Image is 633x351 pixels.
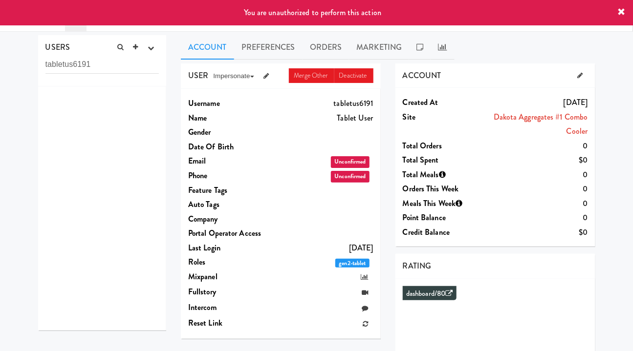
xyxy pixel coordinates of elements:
[188,255,262,269] dt: Roles
[289,68,334,83] a: Merge Other
[262,241,373,255] dd: [DATE]
[477,210,588,225] dd: 0
[188,70,208,81] span: USER
[477,167,588,182] dd: 0
[262,96,373,111] dd: tabletus6191
[477,95,588,110] dd: [DATE]
[208,69,259,83] button: Impersonate
[494,111,588,137] a: Dakota Aggregates #1 Combo Cooler
[188,96,262,111] dt: Username
[477,153,588,167] dd: $0
[303,35,349,60] a: Orders
[45,41,70,53] span: USERS
[331,156,369,168] span: Unconfirmed
[188,241,262,255] dt: Last login
[334,68,373,83] a: Deactivate
[403,153,477,167] dt: Total Spent
[406,289,453,299] a: dashboard/80
[477,196,588,211] dd: 0
[188,285,262,299] dt: Fullstory
[403,225,477,240] dt: Credit Balance
[45,56,159,74] input: Search user
[403,196,477,211] dt: Meals This Week
[188,111,262,125] dt: Name
[403,70,441,81] span: ACCOUNT
[188,168,262,183] dt: Phone
[188,197,262,212] dt: Auto Tags
[403,182,477,196] dt: Orders This Week
[188,140,262,154] dt: Date Of Birth
[477,139,588,153] dd: 0
[181,35,234,60] a: Account
[403,110,477,124] dt: Site
[403,139,477,153] dt: Total Orders
[188,125,262,140] dt: Gender
[403,260,432,271] span: RATING
[188,226,262,241] dt: Portal Operator Access
[403,167,477,182] dt: Total Meals
[188,300,262,315] dt: Intercom
[188,269,262,284] dt: Mixpanel
[403,210,477,225] dt: Point Balance
[188,183,262,198] dt: Feature Tags
[234,35,303,60] a: Preferences
[403,95,477,110] dt: Created at
[262,111,373,125] dd: Tablet User
[188,212,262,227] dt: Company
[244,7,381,18] span: You are unauthorized to perform this action
[331,171,369,183] span: Unconfirmed
[477,225,588,240] dd: $0
[188,316,262,330] dt: Reset link
[335,259,369,268] span: gen2-tablet
[477,182,588,196] dd: 0
[349,35,409,60] a: Marketing
[188,154,262,168] dt: Email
